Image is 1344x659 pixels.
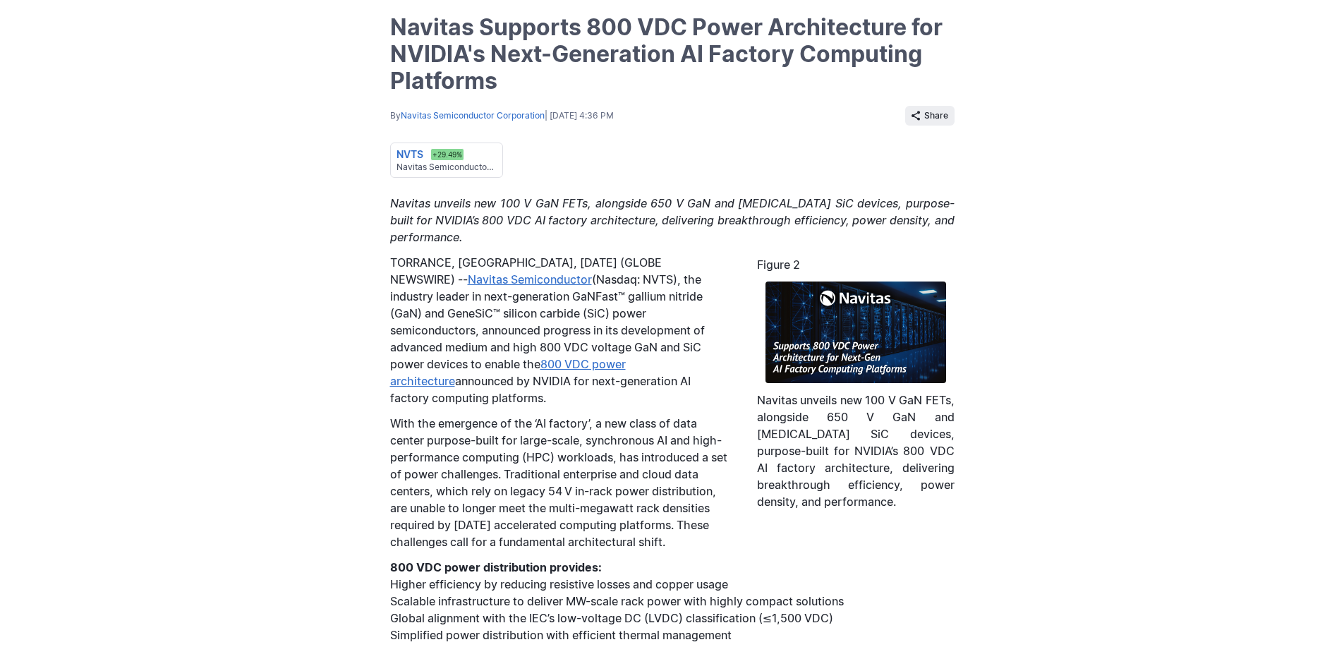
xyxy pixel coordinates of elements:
[757,256,955,273] p: Figure 2
[390,14,955,95] h1: Navitas Supports 800 VDC Power Architecture for NVIDIA's Next-Generation AI Factory Computing Pla...
[390,415,955,550] p: With the emergence of the ‘AI factory’, a new class of data center purpose-built for large-scale,...
[390,110,905,121] div: By | [DATE] 4:36 PM
[390,143,503,178] a: NVTS +29.49% Navitas Semiconductor Corp
[396,147,423,162] div: NVTS
[401,110,545,121] a: Navitas Semiconductor Corporation
[390,196,955,244] em: Navitas unveils new 100 V GaN FETs, alongside 650 V GaN and [MEDICAL_DATA] SiC devices, purpose-b...
[924,109,948,123] span: Share
[430,148,464,161] div: +29.49%
[390,576,955,593] li: Higher efficiency by reducing resistive losses and copper usage
[390,560,602,574] strong: 800 VDC power distribution provides:
[390,254,955,406] p: TORRANCE, [GEOGRAPHIC_DATA], [DATE] (GLOBE NEWSWIRE) -- (Nasdaq: NVTS), the industry leader in ne...
[905,106,955,126] button: Share
[765,282,946,383] img: Figure 2
[757,392,955,510] figcaption: Navitas unveils new 100 V GaN FETs, alongside 650 V GaN and [MEDICAL_DATA] SiC devices, purpose-b...
[396,162,497,173] div: Navitas Semiconductor Corp
[468,272,592,286] a: Navitas Semiconductor
[390,593,955,610] li: Scalable infrastructure to deliver MW-scale rack power with highly compact solutions
[390,610,955,627] li: Global alignment with the IEC’s low-voltage DC (LVDC) classification (≤1,500 VDC)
